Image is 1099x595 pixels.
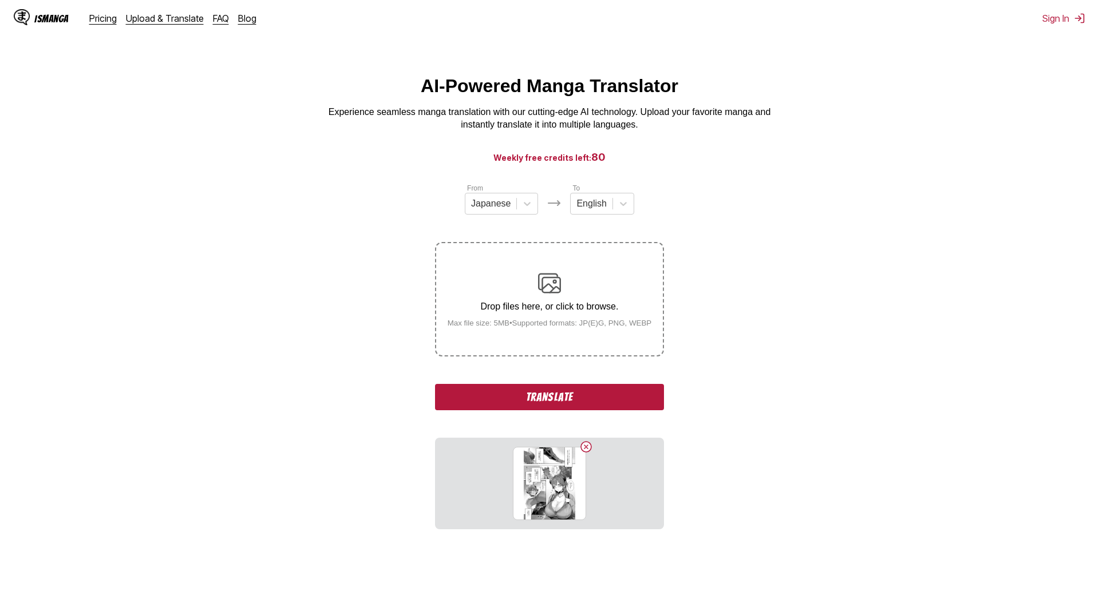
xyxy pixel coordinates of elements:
img: Languages icon [547,196,561,210]
label: From [467,184,483,192]
p: Drop files here, or click to browse. [438,302,661,312]
img: IsManga Logo [14,9,30,25]
button: Translate [435,384,664,410]
button: Sign In [1042,13,1085,24]
label: To [572,184,580,192]
a: FAQ [213,13,229,24]
a: Blog [238,13,256,24]
a: Upload & Translate [126,13,204,24]
div: IsManga [34,13,69,24]
small: Max file size: 5MB • Supported formats: JP(E)G, PNG, WEBP [438,319,661,327]
a: IsManga LogoIsManga [14,9,89,27]
h3: Weekly free credits left: [27,150,1072,164]
a: Pricing [89,13,117,24]
button: Delete image [579,440,593,454]
img: Sign out [1074,13,1085,24]
p: Experience seamless manga translation with our cutting-edge AI technology. Upload your favorite m... [321,106,778,132]
span: 80 [591,151,606,163]
h1: AI-Powered Manga Translator [421,76,678,97]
